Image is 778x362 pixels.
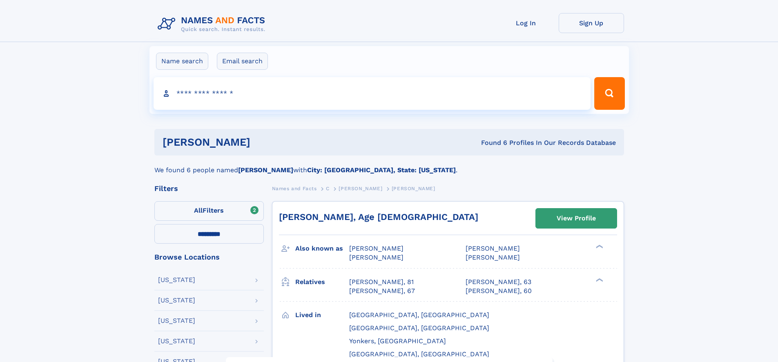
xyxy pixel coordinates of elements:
[466,253,520,261] span: [PERSON_NAME]
[217,53,268,70] label: Email search
[466,286,532,295] a: [PERSON_NAME], 60
[349,311,489,319] span: [GEOGRAPHIC_DATA], [GEOGRAPHIC_DATA]
[154,13,272,35] img: Logo Names and Facts
[156,53,208,70] label: Name search
[154,185,264,192] div: Filters
[349,350,489,358] span: [GEOGRAPHIC_DATA], [GEOGRAPHIC_DATA]
[466,244,520,252] span: [PERSON_NAME]
[466,278,531,286] a: [PERSON_NAME], 63
[279,212,478,222] a: [PERSON_NAME], Age [DEMOGRAPHIC_DATA]
[158,338,195,344] div: [US_STATE]
[349,324,489,332] span: [GEOGRAPHIC_DATA], [GEOGRAPHIC_DATA]
[307,166,456,174] b: City: [GEOGRAPHIC_DATA], State: [US_STATE]
[349,337,446,345] span: Yonkers, [GEOGRAPHIC_DATA]
[272,183,317,193] a: Names and Facts
[158,297,195,304] div: [US_STATE]
[295,308,349,322] h3: Lived in
[339,186,382,191] span: [PERSON_NAME]
[154,77,591,110] input: search input
[559,13,624,33] a: Sign Up
[366,138,616,147] div: Found 6 Profiles In Our Records Database
[349,253,403,261] span: [PERSON_NAME]
[154,155,624,175] div: We found 6 people named with .
[493,13,559,33] a: Log In
[154,253,264,261] div: Browse Locations
[392,186,435,191] span: [PERSON_NAME]
[594,77,624,110] button: Search Button
[295,275,349,289] h3: Relatives
[238,166,293,174] b: [PERSON_NAME]
[158,277,195,283] div: [US_STATE]
[326,183,330,193] a: C
[349,286,415,295] a: [PERSON_NAME], 67
[594,277,604,282] div: ❯
[349,244,403,252] span: [PERSON_NAME]
[349,278,414,286] a: [PERSON_NAME], 81
[295,242,349,255] h3: Also known as
[163,137,366,147] h1: [PERSON_NAME]
[594,244,604,249] div: ❯
[339,183,382,193] a: [PERSON_NAME]
[154,201,264,221] label: Filters
[158,318,195,324] div: [US_STATE]
[194,207,203,214] span: All
[536,209,617,228] a: View Profile
[557,209,596,228] div: View Profile
[326,186,330,191] span: C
